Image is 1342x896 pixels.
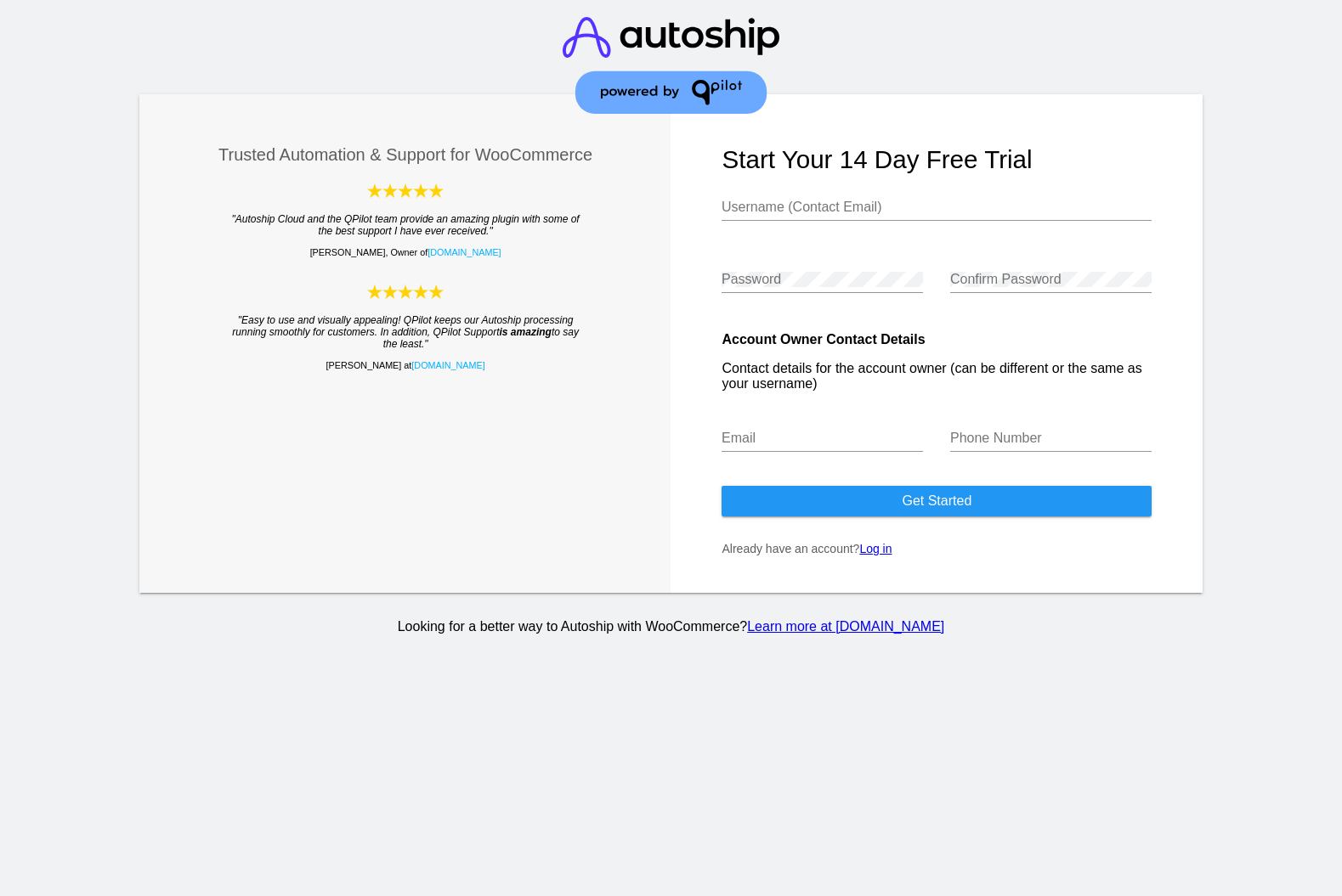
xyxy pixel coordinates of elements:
p: [PERSON_NAME], Owner of [190,247,620,257]
h3: Trusted Automation & Support for WooCommerce [190,145,620,165]
p: Looking for a better way to Autoship with WooCommerce? [136,619,1206,634]
a: Log in [859,542,892,555]
input: Phone Number [950,431,1152,446]
input: Email [722,431,923,446]
p: [PERSON_NAME] at [190,360,620,370]
img: Autoship Cloud powered by QPilot [367,182,444,200]
strong: Account Owner Contact Details [722,332,925,347]
p: Already have an account? [722,542,1152,555]
button: Get started [722,486,1152,516]
strong: is amazing [500,326,552,338]
a: [DOMAIN_NAME] [428,247,501,257]
span: Get started [902,493,971,508]
blockquote: "Autoship Cloud and the QPilot team provide an amazing plugin with some of the best support I hav... [224,213,586,237]
a: [DOMAIN_NAME] [411,360,484,370]
blockquote: "Easy to use and visually appealing! QPilot keeps our Autoship processing running smoothly for cu... [224,314,586,350]
p: Contact details for the account owner (can be different or the same as your username) [722,361,1152,392]
img: Autoship Cloud powered by QPilot [367,283,444,301]
a: Learn more at [DOMAIN_NAME] [747,619,944,634]
input: Username (Contact Email) [722,200,1152,215]
h1: Start your 14 day free trial [722,145,1152,174]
